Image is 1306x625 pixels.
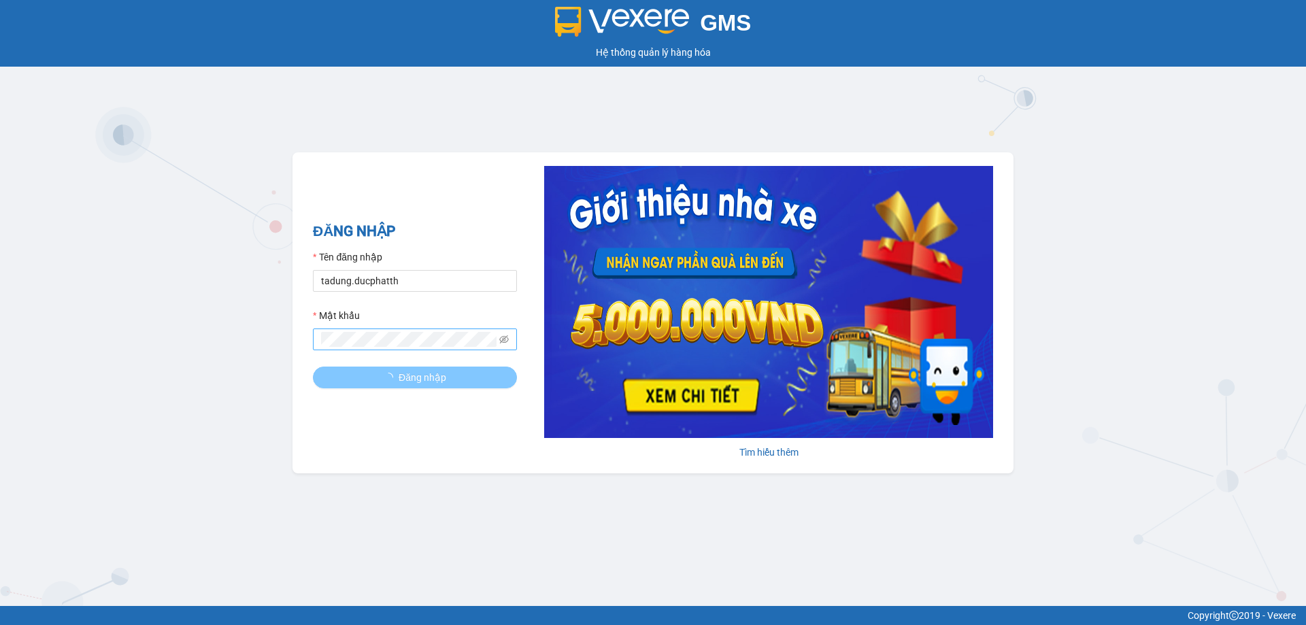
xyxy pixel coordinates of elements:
[555,20,752,31] a: GMS
[313,270,517,292] input: Tên đăng nhập
[313,308,360,323] label: Mật khẩu
[313,220,517,243] h2: ĐĂNG NHẬP
[1229,611,1239,620] span: copyright
[499,335,509,344] span: eye-invisible
[313,250,382,265] label: Tên đăng nhập
[555,7,690,37] img: logo 2
[321,332,497,347] input: Mật khẩu
[544,166,993,438] img: banner-0
[544,445,993,460] div: Tìm hiểu thêm
[399,370,446,385] span: Đăng nhập
[313,367,517,388] button: Đăng nhập
[700,10,751,35] span: GMS
[384,373,399,382] span: loading
[10,608,1296,623] div: Copyright 2019 - Vexere
[3,45,1303,60] div: Hệ thống quản lý hàng hóa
